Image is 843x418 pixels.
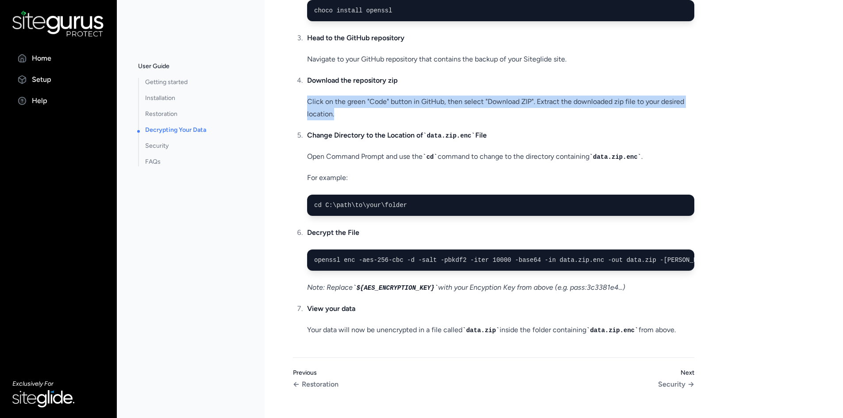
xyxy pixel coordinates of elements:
p: Your data will now be unencrypted in a file called inside the folder containing from above. [307,324,694,336]
a: Getting started [139,78,236,87]
code: data.zip [462,327,500,334]
p: For example: [307,172,694,184]
a: Help [12,96,104,106]
a: Installation [139,94,236,103]
code: cd [423,153,438,161]
p: Navigate to your GitHub repository that contains the backup of your Siteglide site. [307,53,694,65]
a: Security [658,379,694,390]
strong: Decrypt the File [307,228,359,237]
strong: Change Directory to the Location of File [307,131,487,139]
code: data.zip.enc [423,132,475,139]
p: Setup [32,74,51,85]
dt: Previous [293,368,339,377]
strong: Download the repository zip [307,76,398,84]
p: Home [32,53,51,64]
p: Exclusively For [12,380,104,388]
code: openssl enc -aes-256-cbc -d -salt -pbkdf2 -iter 10000 -base64 -in data.zip.enc -out data.zip -[PE... [314,257,794,264]
a: Setup [12,74,104,85]
p: Open Command Prompt and use the command to change to the directory containing . [307,150,694,163]
strong: Head to the GitHub repository [307,34,404,42]
code: cd C:\path\to\your\folder [314,202,407,209]
code: ${AES_ENCRYPTION_KEY} [353,284,438,291]
p: Click on the green "Code" button in GitHub, then select "Download ZIP". Extract the downloaded zi... [307,96,694,120]
strong: View your data [307,304,355,313]
a: Restoration [293,379,339,390]
a: FAQs [139,157,236,166]
code: choco install openssl [314,7,392,14]
a: Security [139,142,236,150]
dt: Next [658,368,694,377]
code: data.zip.enc [589,153,642,161]
a: Restoration [139,110,236,119]
a: Home [12,53,104,64]
h2: User Guide [138,62,236,71]
code: data.zip.enc [586,327,639,334]
p: Help [32,96,47,106]
i: Note: Replace with your Encyption Key from above (e.g. pass:3c3381e4...) [307,283,625,291]
a: Decrypting Your Data [139,126,236,134]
